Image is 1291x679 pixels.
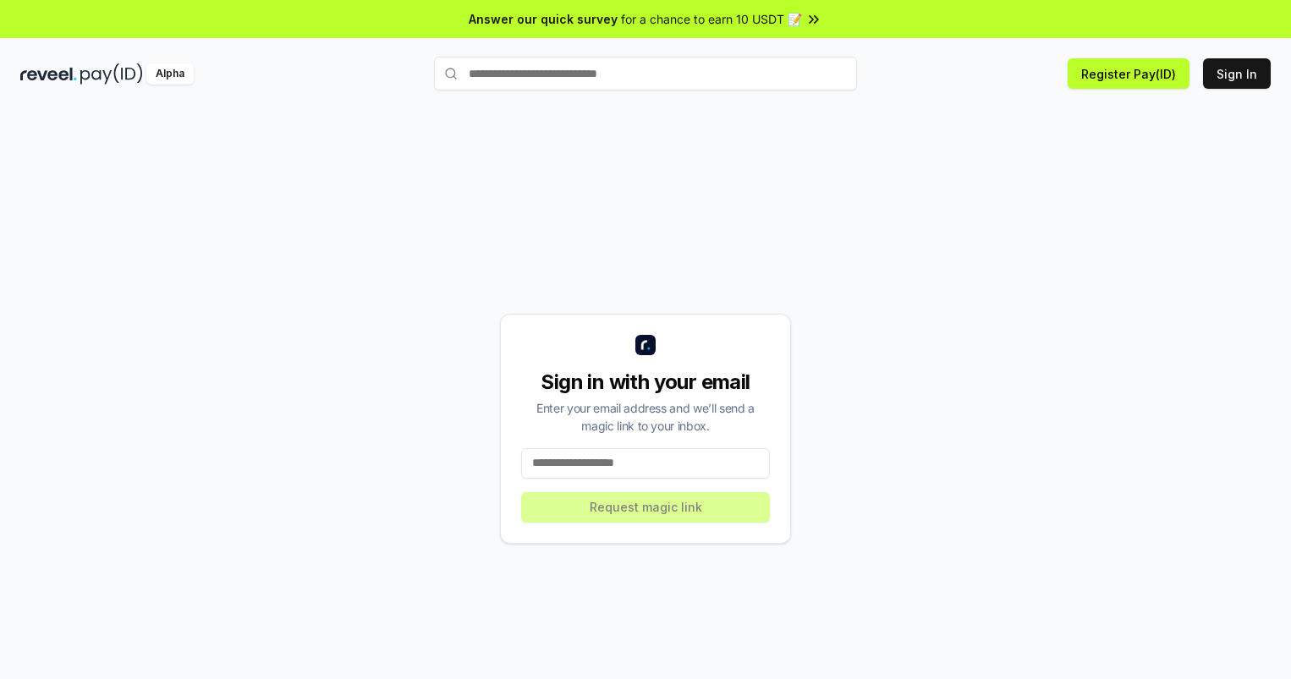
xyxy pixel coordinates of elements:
button: Sign In [1203,58,1271,89]
button: Register Pay(ID) [1068,58,1189,89]
div: Enter your email address and we’ll send a magic link to your inbox. [521,399,770,435]
img: pay_id [80,63,143,85]
div: Alpha [146,63,194,85]
img: logo_small [635,335,656,355]
div: Sign in with your email [521,369,770,396]
span: for a chance to earn 10 USDT 📝 [621,10,802,28]
span: Answer our quick survey [469,10,618,28]
img: reveel_dark [20,63,77,85]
